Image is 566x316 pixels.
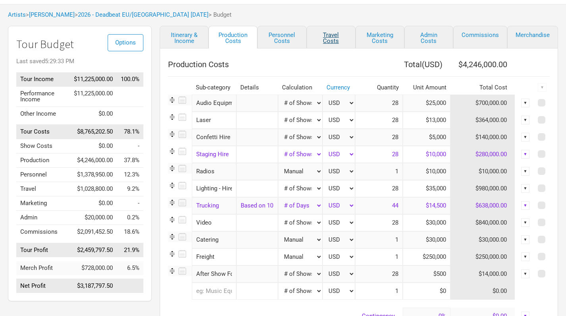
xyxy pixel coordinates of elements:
img: Re-order [168,96,176,104]
div: Staging Hire [192,146,236,163]
td: $11,225,000.00 [70,86,117,107]
input: eg: Music Equipment Consumables [192,283,236,300]
div: ▼ [521,201,530,210]
a: 2026 - Deadbeat EU/[GEOGRAPHIC_DATA] [DATE] [78,11,209,18]
td: Net Profit as % of Tour Income [117,279,143,293]
td: Merch Profit [16,261,70,275]
div: Lighting - Hire [192,180,236,197]
td: Personnel [16,168,70,182]
td: Other Income [16,107,70,121]
img: Re-order [168,181,176,190]
div: ▼ [521,184,530,193]
img: Re-order [168,130,176,138]
td: $0.00 [70,196,117,211]
td: Tour Income [16,72,70,87]
div: Last saved 5:29:33 PM [16,58,143,64]
img: Re-order [168,164,176,173]
td: $11,225,000.00 [70,72,117,87]
td: Net Profit [16,279,70,293]
a: Personnel Costs [257,26,306,48]
input: Cost per show [403,214,450,231]
div: After Show Food [192,266,236,283]
td: Tour Costs [16,125,70,139]
div: ▼ [521,150,530,159]
td: Admin [16,211,70,225]
th: Unit Amount [403,81,450,95]
a: Admin Costs [404,26,453,48]
td: Tour Profit [16,243,70,257]
div: Catering [192,231,236,248]
img: Re-order [168,233,176,241]
div: ▼ [521,133,530,142]
td: $0.00 [70,107,117,121]
a: Commissions [453,26,507,48]
td: $250,000.00 [450,248,515,266]
td: $280,000.00 [450,146,515,163]
td: Tour Costs as % of Tour Income [117,125,143,139]
th: Details [236,81,278,95]
td: $0.00 [450,283,515,300]
td: $20,000.00 [70,211,117,225]
img: Re-order [168,147,176,155]
td: $8,765,202.50 [70,125,117,139]
div: Trucking [192,197,236,214]
span: > Budget [209,12,232,18]
input: Cost per show [403,180,450,197]
td: $638,000.00 [450,197,515,214]
div: Audio Equipment [192,95,236,112]
td: Tour Income as % of Tour Income [117,72,143,87]
div: ▼ [521,269,530,278]
input: Based on 10 trucks [236,197,278,214]
input: Cost per show [403,112,450,129]
div: ▼ [521,218,530,227]
div: ▼ [521,116,530,124]
span: Options [115,39,136,46]
td: $14,000.00 [450,266,515,283]
img: Re-order [168,198,176,207]
td: $4,246,000.00 [70,153,117,168]
td: Commissions [16,225,70,239]
td: Tour Profit as % of Tour Income [117,243,143,257]
td: Travel [16,182,70,196]
input: Cost per show [403,129,450,146]
th: Calculation [278,81,323,95]
div: Video [192,214,236,231]
td: Performance Income as % of Tour Income [117,86,143,107]
input: Cost per show [403,95,450,112]
div: Radios [192,163,236,180]
a: [PERSON_NAME] [29,11,75,18]
td: $10,000.00 [450,163,515,180]
th: Total Cost [450,81,515,95]
input: Cost per show [403,283,450,300]
input: Cost per show [403,146,450,163]
td: Production [16,153,70,168]
h1: Tour Budget [16,38,143,50]
td: Travel as % of Tour Income [117,182,143,196]
td: Merch Profit as % of Tour Income [117,261,143,275]
td: $1,028,800.00 [70,182,117,196]
td: Marketing as % of Tour Income [117,196,143,211]
a: Merchandise [507,26,558,48]
td: Other Income as % of Tour Income [117,107,143,121]
td: $3,187,797.50 [70,279,117,293]
th: $4,246,000.00 [450,56,515,72]
img: Re-order [168,267,176,275]
td: $30,000.00 [450,231,515,248]
div: Confetti Hire and Costs [192,129,236,146]
a: Marketing Costs [355,26,404,48]
td: Performance Income [16,86,70,107]
img: Re-order [168,215,176,224]
div: Laser [192,112,236,129]
span: > [75,12,209,18]
button: Options [108,34,143,51]
a: Itinerary & Income [160,26,209,48]
a: Travel Costs [307,26,355,48]
a: Artists [8,11,26,18]
a: Currency [326,84,350,91]
td: $700,000.00 [450,95,515,112]
th: Total ( USD ) [355,56,450,72]
div: ▼ [521,167,530,176]
td: Show Costs [16,139,70,153]
img: Re-order [168,250,176,258]
th: Quantity [355,81,403,95]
